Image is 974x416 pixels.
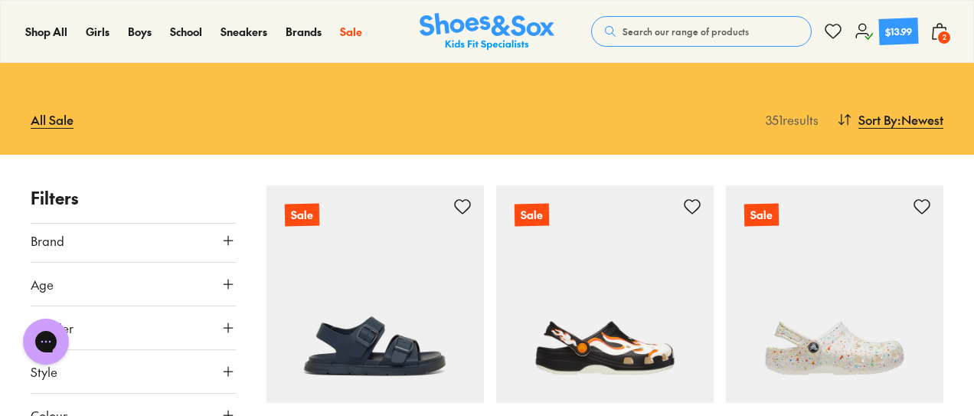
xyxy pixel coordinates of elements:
[286,24,322,39] span: Brands
[744,204,779,227] p: Sale
[31,362,57,381] span: Style
[221,24,267,39] span: Sneakers
[31,306,236,349] button: Gender
[623,25,749,38] span: Search our range of products
[515,204,549,227] p: Sale
[128,24,152,39] span: Boys
[285,204,319,227] p: Sale
[837,103,943,136] button: Sort By:Newest
[340,24,362,39] span: Sale
[15,313,77,370] iframe: Gorgias live chat messenger
[286,24,322,40] a: Brands
[128,24,152,40] a: Boys
[266,185,484,403] a: Sale
[760,110,819,129] p: 351 results
[25,24,67,40] a: Shop All
[936,30,952,45] span: 2
[31,231,64,250] span: Brand
[858,110,897,129] span: Sort By
[221,24,267,40] a: Sneakers
[591,16,812,47] button: Search our range of products
[31,263,236,306] button: Age
[897,110,943,129] span: : Newest
[496,185,714,403] a: Sale
[31,219,236,262] button: Brand
[885,24,913,38] div: $13.99
[930,15,949,48] button: 2
[170,24,202,40] a: School
[420,13,554,51] img: SNS_Logo_Responsive.svg
[170,24,202,39] span: School
[25,24,67,39] span: Shop All
[31,103,74,136] a: All Sale
[31,185,236,211] p: Filters
[420,13,554,51] a: Shoes & Sox
[86,24,109,39] span: Girls
[855,18,918,44] a: $13.99
[31,350,236,393] button: Style
[31,275,54,293] span: Age
[340,24,362,40] a: Sale
[86,24,109,40] a: Girls
[726,185,943,403] a: Sale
